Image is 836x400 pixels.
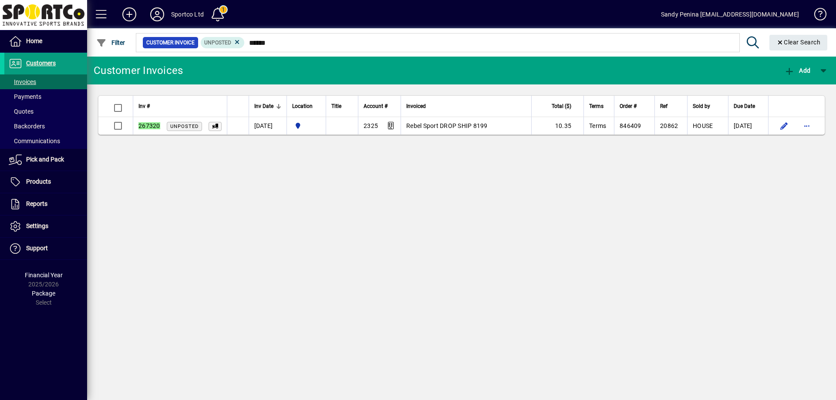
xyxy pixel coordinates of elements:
a: Reports [4,193,87,215]
span: Add [784,67,810,74]
a: Home [4,30,87,52]
span: 20862 [660,122,678,129]
td: [DATE] [249,117,287,134]
span: Products [26,178,51,185]
span: Due Date [734,101,755,111]
div: Sandy Penina [EMAIL_ADDRESS][DOMAIN_NAME] [661,7,799,21]
span: Total ($) [552,101,571,111]
span: Customers [26,60,56,67]
div: Account # [364,101,395,111]
a: Knowledge Base [808,2,825,30]
div: Customer Invoices [94,64,183,77]
span: Pick and Pack [26,156,64,163]
div: Total ($) [537,101,579,111]
a: Quotes [4,104,87,119]
span: Unposted [204,40,231,46]
div: Title [331,101,353,111]
button: More options [800,119,814,133]
a: Support [4,238,87,259]
td: [DATE] [728,117,768,134]
div: Location [292,101,320,111]
button: Edit [777,119,791,133]
span: Sold by [693,101,710,111]
span: Reports [26,200,47,207]
span: Ref [660,101,667,111]
span: 846409 [620,122,641,129]
span: HOUSE [693,122,713,129]
span: Payments [9,93,41,100]
button: Add [782,63,812,78]
span: Customer Invoice [146,38,195,47]
span: Rebel Sport DROP SHIP 8199 [406,122,488,129]
div: Order # [620,101,649,111]
a: Pick and Pack [4,149,87,171]
span: Invoiced [406,101,426,111]
div: Due Date [734,101,763,111]
em: 267320 [138,122,160,129]
a: Payments [4,89,87,104]
div: Ref [660,101,682,111]
a: Invoices [4,74,87,89]
button: Add [115,7,143,22]
span: Inv # [138,101,150,111]
span: Communications [9,138,60,145]
span: Order # [620,101,637,111]
span: Inv Date [254,101,273,111]
span: Invoices [9,78,36,85]
span: Unposted [170,124,199,129]
div: Sold by [693,101,723,111]
span: Home [26,37,42,44]
div: Invoiced [406,101,526,111]
span: Terms [589,101,603,111]
span: Sportco Ltd Warehouse [292,121,320,131]
span: Settings [26,222,48,229]
span: Terms [589,122,606,129]
span: 2325 [364,122,378,129]
button: Clear [769,35,828,50]
span: Clear Search [776,39,821,46]
a: Settings [4,215,87,237]
a: Communications [4,134,87,148]
div: Sportco Ltd [171,7,204,21]
span: Package [32,290,55,297]
mat-chip: Customer Invoice Status: Unposted [201,37,245,48]
a: Products [4,171,87,193]
span: Filter [96,39,125,46]
span: Financial Year [25,272,63,279]
span: Location [292,101,313,111]
a: Backorders [4,119,87,134]
div: Inv Date [254,101,281,111]
div: Inv # [138,101,222,111]
button: Profile [143,7,171,22]
span: Title [331,101,341,111]
span: Support [26,245,48,252]
td: 10.35 [531,117,583,134]
span: Account # [364,101,388,111]
button: Filter [94,35,128,50]
span: Quotes [9,108,34,115]
span: Backorders [9,123,45,130]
